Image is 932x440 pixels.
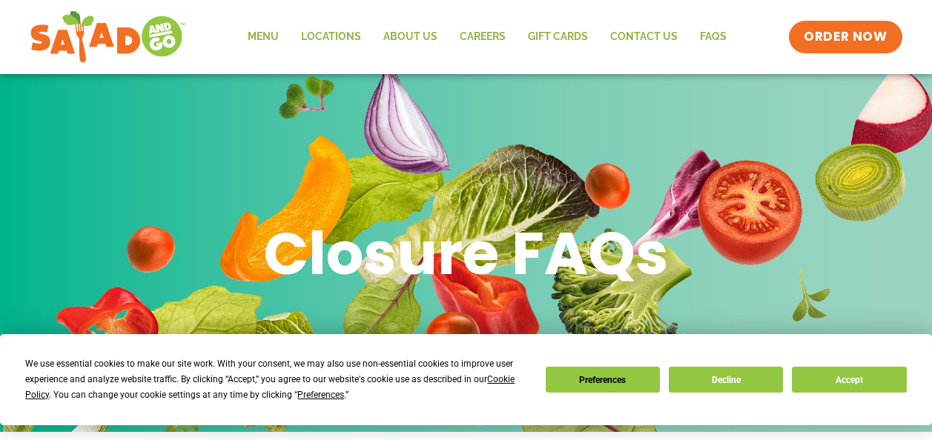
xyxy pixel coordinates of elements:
a: GIFT CARDS [517,20,599,54]
a: Contact Us [599,20,689,54]
a: About Us [372,20,449,54]
span: Preferences [297,390,344,400]
button: Decline [669,367,783,393]
a: Careers [449,20,517,54]
span: ORDER NOW [804,28,887,46]
button: Accept [792,367,906,393]
div: We use essential cookies to make our site work. With your consent, we may also use non-essential ... [25,356,527,403]
nav: Menu [237,20,738,54]
img: new-SAG-logo-768×292 [30,7,186,67]
a: FAQs [689,20,738,54]
a: Locations [290,20,372,54]
a: Menu [237,20,290,54]
button: Preferences [546,367,660,393]
a: ORDER NOW [789,21,902,53]
h1: Closure FAQs [263,215,669,292]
